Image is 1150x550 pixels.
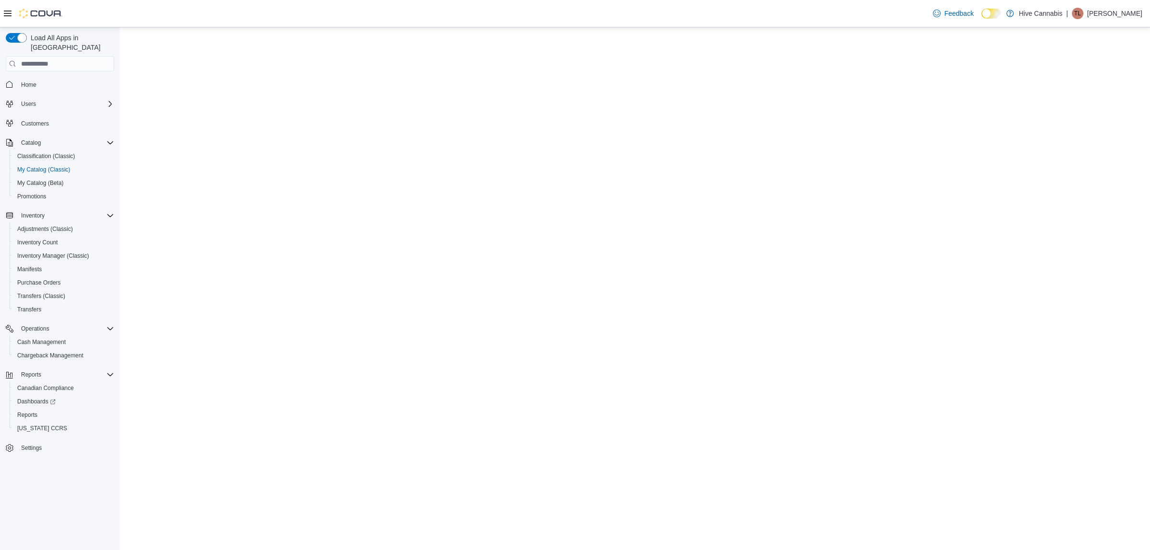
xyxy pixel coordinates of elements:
[2,209,118,222] button: Inventory
[10,249,118,263] button: Inventory Manager (Classic)
[1019,8,1062,19] p: Hive Cannabis
[17,225,73,233] span: Adjustments (Classic)
[21,139,41,147] span: Catalog
[21,325,49,332] span: Operations
[10,408,118,422] button: Reports
[21,371,41,378] span: Reports
[17,369,114,380] span: Reports
[13,250,114,262] span: Inventory Manager (Classic)
[2,77,118,91] button: Home
[13,164,114,175] span: My Catalog (Classic)
[2,136,118,149] button: Catalog
[10,349,118,362] button: Chargeback Management
[1087,8,1142,19] p: [PERSON_NAME]
[17,118,53,129] a: Customers
[13,264,46,275] a: Manifests
[17,411,37,419] span: Reports
[17,117,114,129] span: Customers
[21,212,45,219] span: Inventory
[13,304,114,315] span: Transfers
[13,350,87,361] a: Chargeback Management
[2,116,118,130] button: Customers
[13,223,77,235] a: Adjustments (Classic)
[21,100,36,108] span: Users
[10,289,118,303] button: Transfers (Classic)
[13,150,114,162] span: Classification (Classic)
[10,176,118,190] button: My Catalog (Beta)
[10,276,118,289] button: Purchase Orders
[13,304,45,315] a: Transfers
[13,191,114,202] span: Promotions
[2,322,118,335] button: Operations
[17,292,65,300] span: Transfers (Classic)
[17,137,45,149] button: Catalog
[13,396,59,407] a: Dashboards
[17,424,67,432] span: [US_STATE] CCRS
[27,33,114,52] span: Load All Apps in [GEOGRAPHIC_DATA]
[17,442,114,454] span: Settings
[13,264,114,275] span: Manifests
[17,384,74,392] span: Canadian Compliance
[17,98,114,110] span: Users
[1066,8,1068,19] p: |
[13,336,69,348] a: Cash Management
[944,9,974,18] span: Feedback
[13,290,69,302] a: Transfers (Classic)
[13,396,114,407] span: Dashboards
[10,222,118,236] button: Adjustments (Classic)
[13,290,114,302] span: Transfers (Classic)
[17,79,40,91] a: Home
[13,277,65,288] a: Purchase Orders
[19,9,62,18] img: Cova
[13,350,114,361] span: Chargeback Management
[21,444,42,452] span: Settings
[17,193,46,200] span: Promotions
[13,177,114,189] span: My Catalog (Beta)
[13,336,114,348] span: Cash Management
[13,177,68,189] a: My Catalog (Beta)
[1072,8,1083,19] div: Terri-Lynn Hillier
[10,395,118,408] a: Dashboards
[13,382,114,394] span: Canadian Compliance
[13,277,114,288] span: Purchase Orders
[13,409,114,421] span: Reports
[17,78,114,90] span: Home
[13,191,50,202] a: Promotions
[17,369,45,380] button: Reports
[17,279,61,286] span: Purchase Orders
[10,422,118,435] button: [US_STATE] CCRS
[13,382,78,394] a: Canadian Compliance
[929,4,977,23] a: Feedback
[10,335,118,349] button: Cash Management
[10,149,118,163] button: Classification (Classic)
[17,210,114,221] span: Inventory
[17,323,114,334] span: Operations
[2,441,118,455] button: Settings
[17,179,64,187] span: My Catalog (Beta)
[6,73,114,480] nav: Complex example
[21,120,49,127] span: Customers
[17,306,41,313] span: Transfers
[13,237,62,248] a: Inventory Count
[17,352,83,359] span: Chargeback Management
[13,423,71,434] a: [US_STATE] CCRS
[10,381,118,395] button: Canadian Compliance
[17,252,89,260] span: Inventory Manager (Classic)
[17,338,66,346] span: Cash Management
[2,368,118,381] button: Reports
[13,150,79,162] a: Classification (Classic)
[13,423,114,434] span: Washington CCRS
[981,9,1001,19] input: Dark Mode
[17,152,75,160] span: Classification (Classic)
[13,237,114,248] span: Inventory Count
[13,223,114,235] span: Adjustments (Classic)
[17,442,46,454] a: Settings
[17,210,48,221] button: Inventory
[13,164,74,175] a: My Catalog (Classic)
[10,263,118,276] button: Manifests
[17,398,56,405] span: Dashboards
[10,163,118,176] button: My Catalog (Classic)
[17,323,53,334] button: Operations
[13,409,41,421] a: Reports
